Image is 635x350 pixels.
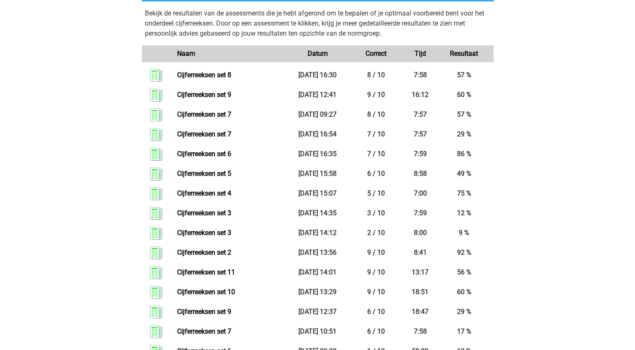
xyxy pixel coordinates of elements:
[435,49,494,59] div: Resultaat
[177,248,231,256] a: Cijferreeksen set 2
[177,209,231,217] a: Cijferreeksen set 3
[177,308,231,316] a: Cijferreeksen set 9
[177,71,231,79] a: Cijferreeksen set 8
[177,189,231,197] a: Cijferreeksen set 4
[347,49,405,59] div: Correct
[177,91,231,99] a: Cijferreeksen set 9
[145,8,491,39] p: Bekijk de resultaten van de assessments die je hebt afgerond om te bepalen of je optimaal voorber...
[177,170,231,178] a: Cijferreeksen set 5
[177,130,231,138] a: Cijferreeksen set 7
[177,110,231,118] a: Cijferreeksen set 7
[288,49,347,59] div: Datum
[177,229,231,237] a: Cijferreeksen set 3
[171,49,288,59] div: Naam
[177,150,231,158] a: Cijferreeksen set 6
[405,49,435,59] div: Tijd
[177,288,235,296] a: Cijferreeksen set 10
[177,268,235,276] a: Cijferreeksen set 11
[177,327,231,335] a: Cijferreeksen set 7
